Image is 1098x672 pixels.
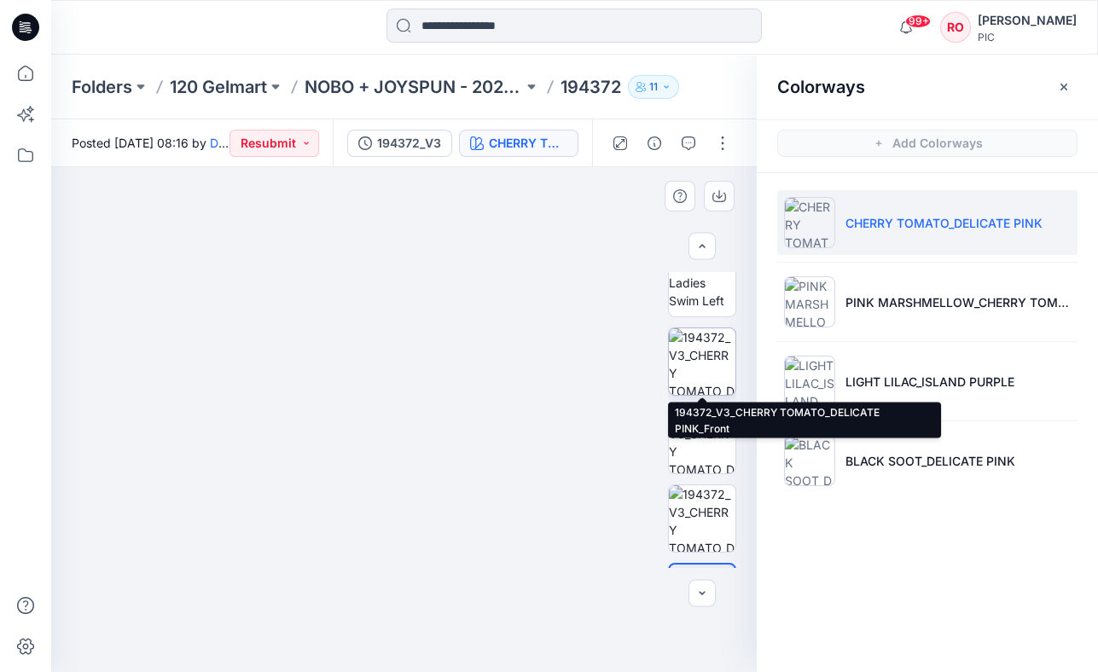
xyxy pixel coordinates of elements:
[845,452,1015,470] p: BLACK SOOT_DELICATE PINK
[978,10,1077,31] div: [PERSON_NAME]
[669,328,735,395] img: 194372_V3_CHERRY TOMATO_DELICATE PINK_Front
[641,130,668,157] button: Details
[72,75,132,99] a: Folders
[489,134,567,153] div: CHERRY TOMATO_DELICATE PINK
[669,256,735,310] img: WMT Ladies Swim Left
[845,373,1014,391] p: LIGHT LILAC_ISLAND PURPLE
[305,75,523,99] a: NOBO + JOYSPUN - 20250912_120_GC
[669,485,735,552] img: 194372_V3_CHERRY TOMATO_DELICATE PINK_Back
[777,77,865,97] h2: Colorways
[649,78,658,96] p: 11
[210,136,282,150] a: Design Team
[561,75,621,99] p: 194372
[784,356,835,407] img: LIGHT LILAC_ISLAND PURPLE
[845,214,1043,232] p: CHERRY TOMATO_DELICATE PINK
[72,134,229,152] span: Posted [DATE] 08:16 by
[459,130,578,157] button: CHERRY TOMATO_DELICATE PINK
[845,293,1071,311] p: PINK MARSHMELLOW_CHERRY TOMATO
[905,14,931,28] span: 99+
[628,75,679,99] button: 11
[784,197,835,248] img: CHERRY TOMATO_DELICATE PINK
[940,12,971,43] div: RO
[669,407,735,473] img: 194372_V3_CHERRY TOMATO_DELICATE PINK_Left
[978,31,1077,43] div: PIC
[784,276,835,327] img: PINK MARSHMELLOW_CHERRY TOMATO
[377,134,441,153] div: 194372_V3
[784,435,835,486] img: BLACK SOOT_DELICATE PINK
[347,130,452,157] button: 194372_V3
[170,75,267,99] a: 120 Gelmart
